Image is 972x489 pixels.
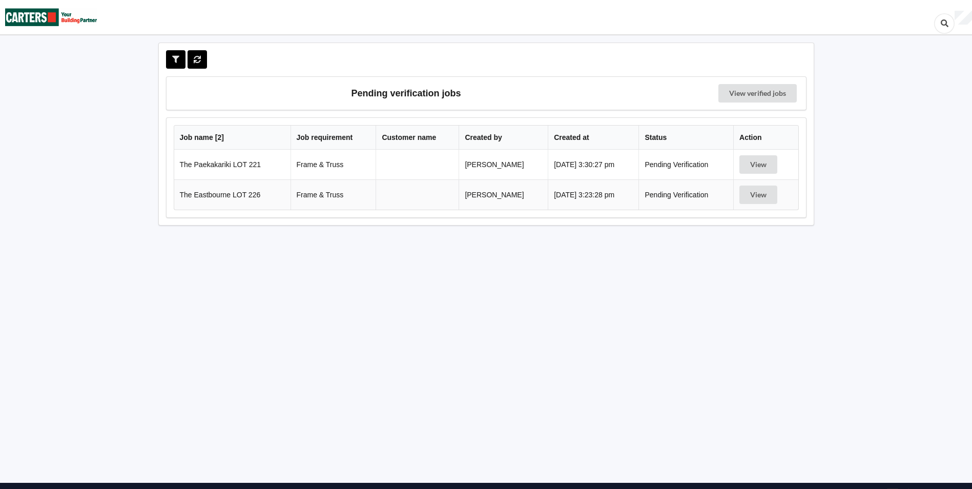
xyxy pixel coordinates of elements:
[291,179,376,210] td: Frame & Truss
[638,150,733,179] td: Pending Verification
[548,126,638,150] th: Created at
[291,126,376,150] th: Job requirement
[733,126,798,150] th: Action
[638,126,733,150] th: Status
[739,186,777,204] button: View
[174,84,639,103] h3: Pending verification jobs
[174,179,291,210] td: The Eastbourne LOT 226
[376,126,459,150] th: Customer name
[459,150,548,179] td: [PERSON_NAME]
[718,84,797,103] a: View verified jobs
[459,179,548,210] td: [PERSON_NAME]
[739,155,777,174] button: View
[174,150,291,179] td: The Paekakariki LOT 221
[459,126,548,150] th: Created by
[5,1,97,34] img: Carters
[955,11,972,25] div: User Profile
[548,179,638,210] td: [DATE] 3:23:28 pm
[739,191,779,199] a: View
[548,150,638,179] td: [DATE] 3:30:27 pm
[174,126,291,150] th: Job name [ 2 ]
[739,160,779,169] a: View
[638,179,733,210] td: Pending Verification
[291,150,376,179] td: Frame & Truss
